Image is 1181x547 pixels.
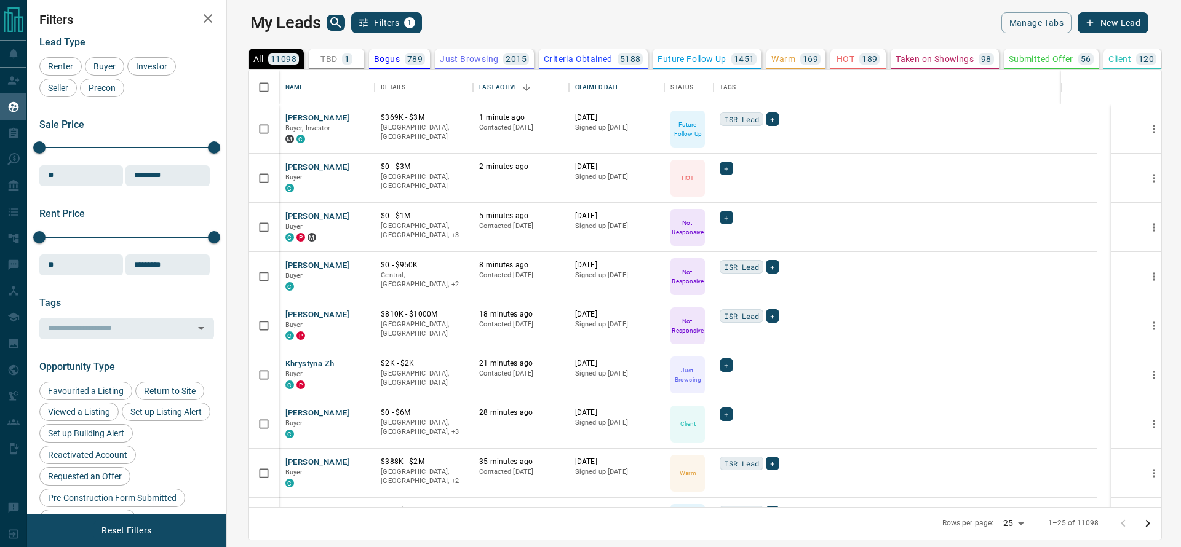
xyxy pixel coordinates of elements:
[724,359,728,371] span: +
[285,260,350,272] button: [PERSON_NAME]
[381,320,467,339] p: [GEOGRAPHIC_DATA], [GEOGRAPHIC_DATA]
[285,173,303,181] span: Buyer
[479,506,563,516] p: 35 minutes ago
[575,221,659,231] p: Signed up [DATE]
[285,124,331,132] span: Buyer, Investor
[479,70,517,104] div: Last Active
[479,358,563,369] p: 21 minutes ago
[1001,12,1072,33] button: Manage Tabs
[575,172,659,182] p: Signed up [DATE]
[724,211,728,224] span: +
[285,222,303,230] span: Buyer
[734,55,755,63] p: 1451
[381,70,405,104] div: Details
[837,55,854,63] p: HOT
[285,419,303,427] span: Buyer
[664,70,714,104] div: Status
[193,320,210,337] button: Open
[44,450,132,460] span: Reactivated Account
[575,418,659,428] p: Signed up [DATE]
[285,70,304,104] div: Name
[672,218,704,237] p: Not Responsive
[285,309,350,321] button: [PERSON_NAME]
[1145,120,1163,138] button: more
[44,493,181,503] span: Pre-Construction Form Submitted
[862,55,877,63] p: 189
[381,358,467,369] p: $2K - $2K
[770,310,774,322] span: +
[39,57,82,76] div: Renter
[479,457,563,467] p: 35 minutes ago
[405,18,414,27] span: 1
[720,162,733,175] div: +
[39,403,119,421] div: Viewed a Listing
[285,112,350,124] button: [PERSON_NAME]
[39,119,84,130] span: Sale Price
[285,479,294,487] div: condos.ca
[720,407,733,421] div: +
[296,233,305,242] div: property.ca
[44,61,78,71] span: Renter
[1145,218,1163,237] button: more
[285,380,294,389] div: condos.ca
[479,221,563,231] p: Contacted [DATE]
[320,55,337,63] p: TBD
[39,361,115,372] span: Opportunity Type
[381,407,467,418] p: $0 - $6M
[1145,415,1163,433] button: more
[285,407,350,419] button: [PERSON_NAME]
[308,233,316,242] div: mrloft.ca
[575,407,659,418] p: [DATE]
[285,233,294,242] div: condos.ca
[473,70,569,104] div: Last Active
[381,260,467,270] p: $0 - $950K
[1108,55,1131,63] p: Client
[575,467,659,477] p: Signed up [DATE]
[381,211,467,221] p: $0 - $1M
[544,55,613,63] p: Criteria Obtained
[724,113,759,125] span: ISR Lead
[285,162,350,173] button: [PERSON_NAME]
[327,15,345,31] button: search button
[44,83,73,93] span: Seller
[672,366,704,384] p: Just Browsing
[942,518,994,529] p: Rows per page:
[381,369,467,388] p: [GEOGRAPHIC_DATA], [GEOGRAPHIC_DATA]
[80,79,124,97] div: Precon
[575,457,659,467] p: [DATE]
[575,162,659,172] p: [DATE]
[285,272,303,280] span: Buyer
[724,506,759,519] span: ISR Lead
[44,428,129,438] span: Set up Building Alert
[285,321,303,329] span: Buyer
[381,418,467,437] p: East End, Midtown | Central, Toronto
[670,70,693,104] div: Status
[770,113,774,125] span: +
[1145,267,1163,286] button: more
[766,457,779,470] div: +
[720,70,736,104] div: Tags
[479,123,563,133] p: Contacted [DATE]
[803,55,818,63] p: 169
[285,184,294,192] div: condos.ca
[1078,12,1148,33] button: New Lead
[672,267,704,286] p: Not Responsive
[1081,55,1091,63] p: 56
[39,36,85,48] span: Lead Type
[381,162,467,172] p: $0 - $3M
[381,112,467,123] p: $369K - $3M
[381,309,467,320] p: $810K - $1000M
[1145,464,1163,482] button: more
[896,55,974,63] p: Taken on Showings
[407,55,423,63] p: 789
[39,297,61,309] span: Tags
[479,309,563,320] p: 18 minutes ago
[479,320,563,329] p: Contacted [DATE]
[724,310,759,322] span: ISR Lead
[132,61,172,71] span: Investor
[39,467,130,486] div: Requested an Offer
[285,331,294,340] div: condos.ca
[575,506,659,516] p: [DATE]
[1048,518,1099,529] p: 1–25 of 11098
[479,369,563,379] p: Contacted [DATE]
